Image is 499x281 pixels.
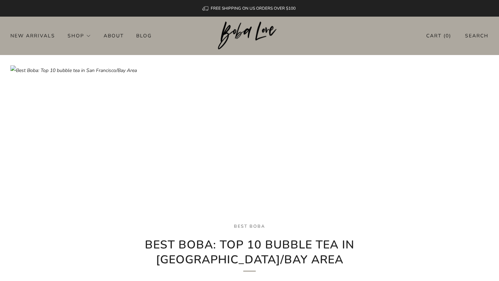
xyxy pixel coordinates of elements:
[135,238,364,272] h1: Best Boba: Top 10 bubble tea in [GEOGRAPHIC_DATA]/Bay Area
[465,30,489,42] a: Search
[211,6,296,11] span: FREE SHIPPING ON US ORDERS OVER $100
[104,30,124,41] a: About
[446,33,449,39] items-count: 0
[426,30,451,42] a: Cart
[218,21,281,50] img: Boba Love
[234,223,265,229] a: best boba
[10,65,489,235] img: Best Boba: Top 10 bubble tea in San Francisco/Bay Area
[136,30,152,41] a: Blog
[68,30,91,41] a: Shop
[10,30,55,41] a: New Arrivals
